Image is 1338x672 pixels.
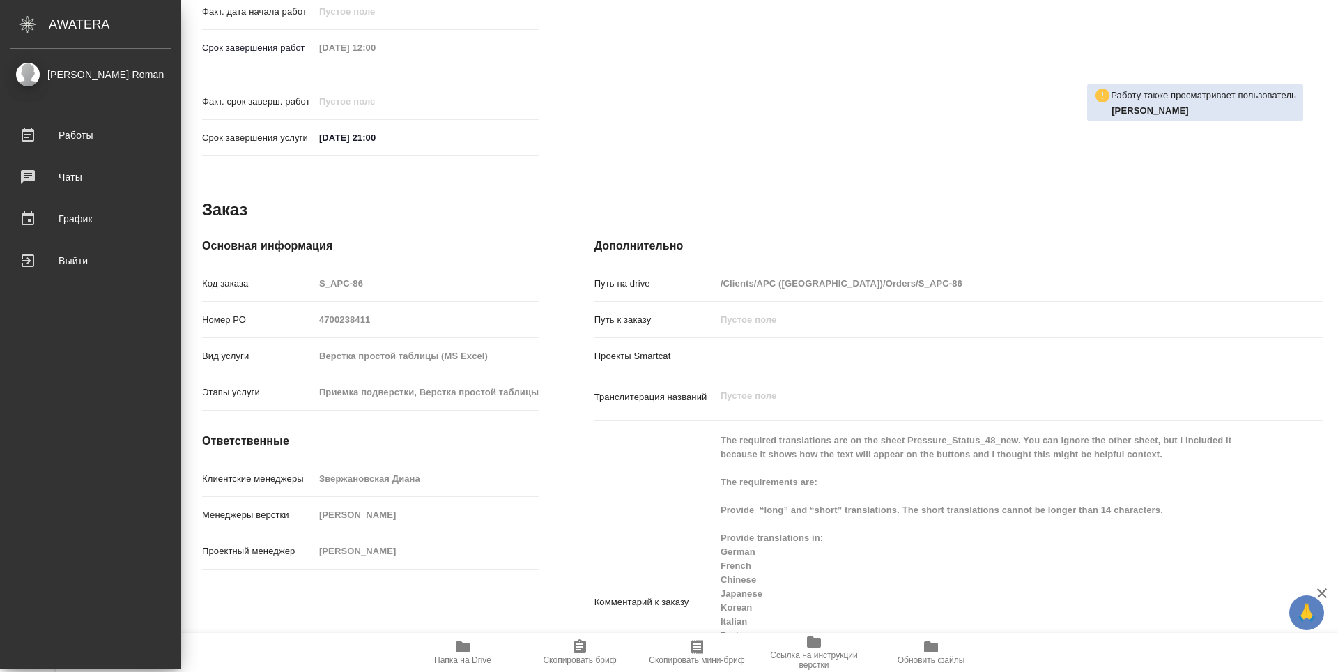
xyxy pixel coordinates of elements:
[755,633,872,672] button: Ссылка на инструкции верстки
[1112,105,1189,116] b: [PERSON_NAME]
[314,273,539,293] input: Пустое поле
[202,433,539,450] h4: Ответственные
[3,118,178,153] a: Работы
[202,313,314,327] p: Номер РО
[898,655,965,665] span: Обновить файлы
[716,310,1262,330] input: Пустое поле
[1111,89,1296,102] p: Работу также просматривает пользователь
[314,1,436,22] input: Пустое поле
[434,655,491,665] span: Папка на Drive
[314,468,539,489] input: Пустое поле
[202,238,539,254] h4: Основная информация
[3,243,178,278] a: Выйти
[594,313,716,327] p: Путь к заказу
[3,201,178,236] a: График
[10,67,171,82] div: [PERSON_NAME] Roman
[404,633,521,672] button: Папка на Drive
[202,385,314,399] p: Этапы услуги
[716,273,1262,293] input: Пустое поле
[314,382,539,402] input: Пустое поле
[3,160,178,194] a: Чаты
[1289,595,1324,630] button: 🙏
[1112,104,1296,118] p: Ямковенко Вера
[872,633,990,672] button: Обновить файлы
[49,10,181,38] div: AWATERA
[10,250,171,271] div: Выйти
[1295,598,1318,627] span: 🙏
[764,650,864,670] span: Ссылка на инструкции верстки
[202,199,247,221] h2: Заказ
[314,91,436,112] input: Пустое поле
[202,508,314,522] p: Менеджеры верстки
[594,390,716,404] p: Транслитерация названий
[202,131,314,145] p: Срок завершения услуги
[202,472,314,486] p: Клиентские менеджеры
[649,655,744,665] span: Скопировать мини-бриф
[314,128,436,148] input: ✎ Введи что-нибудь
[10,125,171,146] div: Работы
[594,277,716,291] p: Путь на drive
[594,238,1323,254] h4: Дополнительно
[202,41,314,55] p: Срок завершения работ
[594,595,716,609] p: Комментарий к заказу
[594,349,716,363] p: Проекты Smartcat
[314,38,436,58] input: Пустое поле
[202,277,314,291] p: Код заказа
[521,633,638,672] button: Скопировать бриф
[202,349,314,363] p: Вид услуги
[314,505,539,525] input: Пустое поле
[638,633,755,672] button: Скопировать мини-бриф
[202,5,314,19] p: Факт. дата начала работ
[202,95,314,109] p: Факт. срок заверш. работ
[543,655,616,665] span: Скопировать бриф
[314,310,539,330] input: Пустое поле
[314,541,539,561] input: Пустое поле
[10,208,171,229] div: График
[202,544,314,558] p: Проектный менеджер
[10,167,171,188] div: Чаты
[314,346,539,366] input: Пустое поле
